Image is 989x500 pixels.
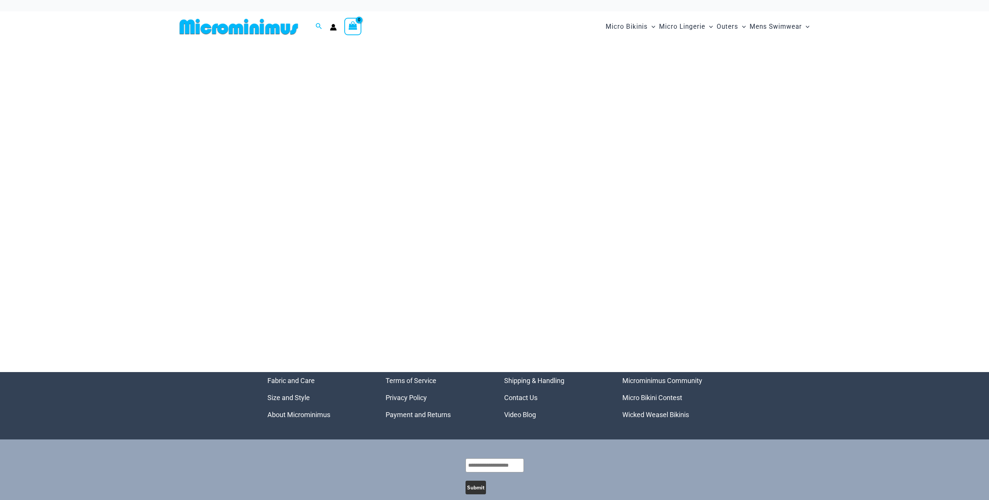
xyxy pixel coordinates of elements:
span: Menu Toggle [738,17,746,36]
span: Outers [717,17,738,36]
span: Menu Toggle [705,17,713,36]
a: Contact Us [504,394,537,402]
a: Micro Bikini Contest [622,394,682,402]
nav: Menu [622,372,722,423]
span: Micro Lingerie [659,17,705,36]
nav: Menu [267,372,367,423]
a: Search icon link [316,22,322,31]
nav: Menu [504,372,604,423]
aside: Footer Widget 4 [622,372,722,423]
a: Microminimus Community [622,377,702,385]
span: Menu Toggle [648,17,655,36]
a: OutersMenu ToggleMenu Toggle [715,15,748,38]
a: Payment and Returns [386,411,451,419]
a: Account icon link [330,24,337,31]
a: View Shopping Cart, empty [344,18,362,35]
span: Mens Swimwear [750,17,802,36]
span: Micro Bikinis [606,17,648,36]
a: Wicked Weasel Bikinis [622,411,689,419]
a: Micro BikinisMenu ToggleMenu Toggle [604,15,657,38]
a: Fabric and Care [267,377,315,385]
nav: Menu [386,372,485,423]
nav: Site Navigation [603,14,813,39]
aside: Footer Widget 3 [504,372,604,423]
a: Micro LingerieMenu ToggleMenu Toggle [657,15,715,38]
a: Video Blog [504,411,536,419]
aside: Footer Widget 1 [267,372,367,423]
button: Submit [466,481,486,494]
a: Shipping & Handling [504,377,564,385]
img: MM SHOP LOGO FLAT [177,18,301,35]
a: Size and Style [267,394,310,402]
span: Menu Toggle [802,17,809,36]
aside: Footer Widget 2 [386,372,485,423]
a: Terms of Service [386,377,436,385]
a: Privacy Policy [386,394,427,402]
a: Mens SwimwearMenu ToggleMenu Toggle [748,15,811,38]
a: About Microminimus [267,411,330,419]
